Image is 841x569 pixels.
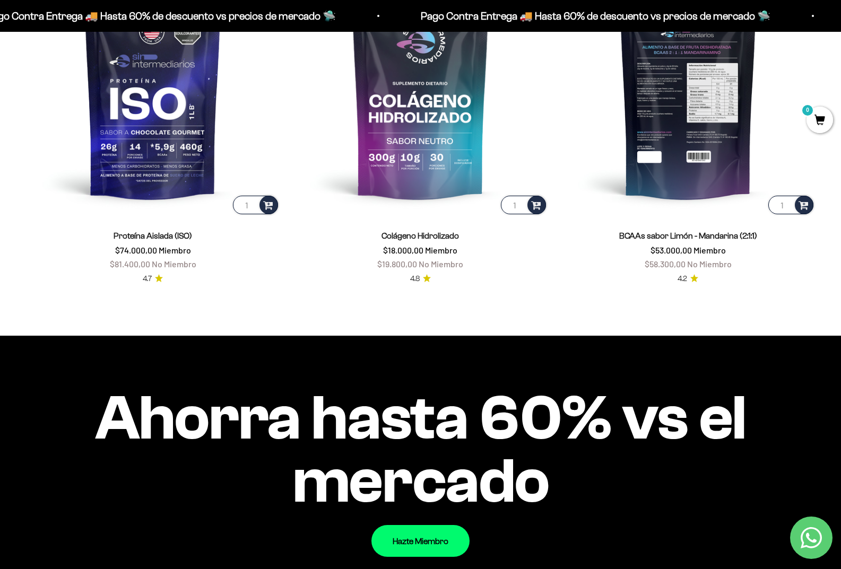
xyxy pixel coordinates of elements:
span: No Miembro [152,259,196,269]
span: $18.000,00 [383,245,423,255]
span: 4.7 [143,273,152,285]
mark: 0 [801,104,814,117]
span: No Miembro [687,259,732,269]
a: 4.24.2 de 5.0 estrellas [678,273,698,285]
a: Proteína Aislada (ISO) [114,231,192,240]
span: Miembro [425,245,457,255]
a: 4.74.7 de 5.0 estrellas [143,273,163,285]
span: $81.400,00 [110,259,150,269]
a: Hazte Miembro [371,525,470,557]
span: $58.300,00 [645,259,686,269]
span: $19.800,00 [377,259,417,269]
a: Colágeno Hidrolizado [382,231,459,240]
span: Miembro [693,245,726,255]
span: $53.000,00 [651,245,692,255]
span: No Miembro [419,259,463,269]
a: 0 [807,115,833,127]
a: 4.84.8 de 5.0 estrellas [410,273,431,285]
p: Pago Contra Entrega 🚚 Hasta 60% de descuento vs precios de mercado 🛸 [419,7,769,24]
a: BCAAs sabor Limón - Mandarina (2:1:1) [619,231,757,240]
span: 4.2 [678,273,687,285]
span: $74.000,00 [115,245,157,255]
impact-text: Ahorra hasta 60% vs el mercado [25,387,816,513]
span: Miembro [159,245,191,255]
span: 4.8 [410,273,420,285]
